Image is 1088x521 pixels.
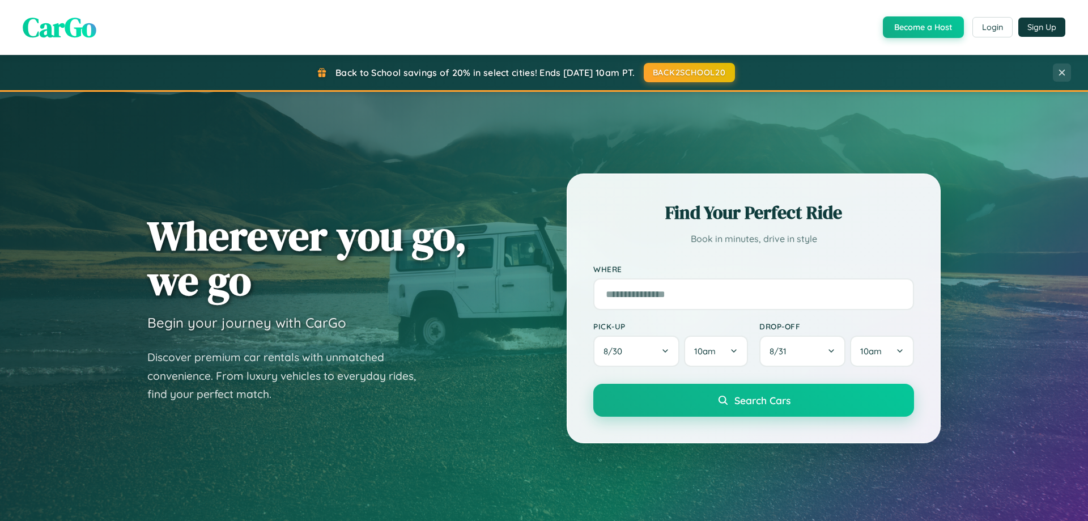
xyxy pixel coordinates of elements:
p: Book in minutes, drive in style [593,231,914,247]
span: Back to School savings of 20% in select cities! Ends [DATE] 10am PT. [335,67,635,78]
h3: Begin your journey with CarGo [147,314,346,331]
button: Become a Host [883,16,964,38]
h2: Find Your Perfect Ride [593,200,914,225]
span: CarGo [23,9,96,46]
button: BACK2SCHOOL20 [644,63,735,82]
span: 10am [694,346,716,357]
span: 8 / 31 [770,346,792,357]
button: 10am [684,336,748,367]
label: Where [593,264,914,274]
button: Login [972,17,1013,37]
button: 8/30 [593,336,679,367]
button: 10am [850,336,914,367]
span: Search Cars [734,394,790,406]
label: Pick-up [593,321,748,331]
span: 10am [860,346,882,357]
button: Search Cars [593,384,914,417]
label: Drop-off [759,321,914,331]
button: 8/31 [759,336,845,367]
h1: Wherever you go, we go [147,213,467,303]
button: Sign Up [1018,18,1065,37]
span: 8 / 30 [603,346,628,357]
p: Discover premium car rentals with unmatched convenience. From luxury vehicles to everyday rides, ... [147,348,431,404]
